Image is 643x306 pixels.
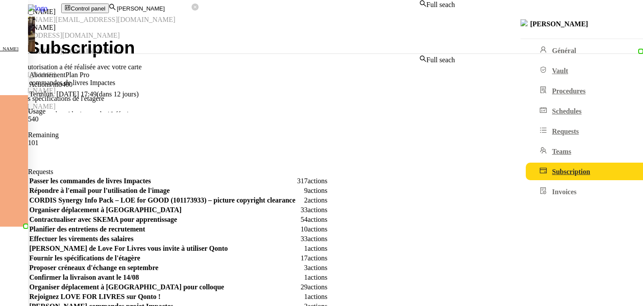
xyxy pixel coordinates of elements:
span: 540 [28,115,38,123]
span: actions [308,225,327,233]
strong: Répondre à l'email pour l'utilisation de l'image [29,187,170,194]
span: actions [308,235,327,242]
strong: Organiser déplacement à [GEOGRAPHIC_DATA] [29,206,182,213]
td: 1 [297,292,328,301]
span: actions [308,206,327,213]
strong: Fournir les spécifications de l'étagère [29,254,140,262]
span: actions [308,254,327,262]
div: Usage [28,107,643,115]
strong: Confirmer la livraison avant le 14/08 [29,274,139,281]
span: actions [308,264,327,271]
span: (dans 12 jours) [97,90,139,98]
span: Actions/mo [29,81,62,88]
span: Subscription [552,168,590,175]
span: actions [308,293,327,300]
span: Abonnement [29,71,66,78]
td: 33 [297,206,328,214]
td: 317 [297,177,328,185]
td: 2 [297,196,328,205]
span: Control panel [71,5,105,12]
span: actions [308,187,327,194]
strong: CORDIS Synergy Info Pack – LOE for GOOD (101173933) – picture copyright clearance [29,196,295,204]
span: Plan Pro [66,71,90,78]
strong: Contractualiser avec SKEMA pour apprentissage [29,216,177,223]
strong: Passer les commandes de livres Impactes [29,177,151,185]
span: Schedules [552,107,582,115]
span: actions [308,216,327,223]
span: actions [308,196,327,204]
strong: Rejoignez LOVE FOR LIVRES sur Qonto ! [29,293,161,300]
span: actions [308,283,327,291]
span: 101 [28,139,38,146]
span: Teams [552,148,571,155]
span: Vault [552,67,568,75]
span: Invoices [552,188,577,196]
div: Remaining [28,131,643,139]
td: 33 [297,235,328,243]
td: 9 [297,186,328,195]
strong: Organiser déplacement à [GEOGRAPHIC_DATA] pour colloque [29,283,224,291]
span: actions [308,177,327,185]
input: Search [116,5,192,12]
span: Procedures [552,87,586,95]
span: 400 [62,81,73,88]
td: 1 [297,244,328,253]
div: Requests [28,168,643,176]
button: Control panel [61,4,109,13]
td: 10 [297,225,328,234]
td: 29 [297,283,328,292]
td: 17 [297,254,328,263]
span: Requests [552,128,579,135]
td: 3 [297,263,328,272]
span: actions [308,245,327,252]
span: lun. [DATE] 17:49 [44,90,139,98]
strong: Planifier des entretiens de recrutement [29,225,145,233]
span: Term [29,90,44,98]
span: actions [308,274,327,281]
strong: [PERSON_NAME] de Love For Livres vous invite à utiliser Qonto [29,245,228,252]
strong: Effectuer les virements des salaires [29,235,133,242]
strong: Proposer créneaux d'échange en septembre [29,264,158,271]
td: 54 [297,215,328,224]
td: 1 [297,273,328,282]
